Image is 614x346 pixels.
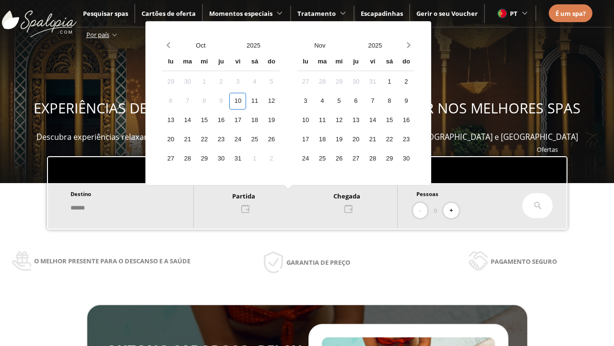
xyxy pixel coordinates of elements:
div: sá [381,54,398,71]
button: Open months overlay [174,37,227,54]
div: 29 [331,74,347,90]
div: 7 [179,93,196,110]
div: sá [246,54,263,71]
div: 25 [246,131,263,148]
div: 28 [314,74,331,90]
div: do [398,54,414,71]
div: 19 [331,131,347,148]
div: 19 [263,112,280,129]
a: Pesquisar spas [83,9,128,18]
div: 13 [347,112,364,129]
div: 7 [364,93,381,110]
div: 26 [263,131,280,148]
div: 11 [314,112,331,129]
div: 23 [398,131,414,148]
div: 2 [213,74,229,90]
div: 8 [381,93,398,110]
div: ju [213,54,229,71]
div: 22 [196,131,213,148]
div: 27 [162,150,179,167]
div: 1 [196,74,213,90]
div: 1 [246,150,263,167]
div: 27 [347,150,364,167]
div: 27 [297,74,314,90]
div: 12 [263,93,280,110]
div: 6 [347,93,364,110]
a: Escapadinhas [361,9,403,18]
div: ma [179,54,196,71]
div: 30 [179,74,196,90]
div: 12 [331,112,347,129]
button: + [443,203,459,219]
span: Garantia de preço [286,257,350,268]
div: 9 [398,93,414,110]
div: 21 [179,131,196,148]
div: 15 [381,112,398,129]
div: 3 [229,74,246,90]
button: Open months overlay [292,37,347,54]
div: 28 [179,150,196,167]
div: 21 [364,131,381,148]
div: 18 [314,131,331,148]
div: 17 [297,131,314,148]
button: - [413,203,427,219]
span: É um spa? [555,9,586,18]
div: 31 [229,150,246,167]
div: ju [347,54,364,71]
a: Cartões de oferta [142,9,196,18]
button: Next month [402,37,414,54]
div: 3 [297,93,314,110]
div: 26 [331,150,347,167]
div: 11 [246,93,263,110]
div: 20 [347,131,364,148]
div: 9 [213,93,229,110]
div: 16 [398,112,414,129]
div: 17 [229,112,246,129]
div: 29 [196,150,213,167]
div: 31 [364,74,381,90]
a: É um spa? [555,8,586,19]
div: 10 [297,112,314,129]
img: ImgLogoSpalopia.BvClDcEz.svg [2,1,77,37]
div: 10 [229,93,246,110]
div: 28 [364,150,381,167]
div: 30 [347,74,364,90]
div: 30 [213,150,229,167]
button: Open years overlay [227,37,280,54]
div: vi [364,54,381,71]
div: 1 [381,74,398,90]
div: mi [196,54,213,71]
div: 14 [179,112,196,129]
div: 4 [314,93,331,110]
span: O melhor presente para o descanso e a saúde [34,256,190,266]
div: Calendar wrapper [162,54,280,167]
div: 24 [297,150,314,167]
div: do [263,54,280,71]
div: vi [229,54,246,71]
div: Calendar days [162,74,280,167]
a: Gerir o seu Voucher [416,9,478,18]
div: 22 [381,131,398,148]
div: 5 [331,93,347,110]
div: ma [314,54,331,71]
div: 16 [213,112,229,129]
div: Calendar wrapper [297,54,414,167]
div: lu [162,54,179,71]
div: 5 [263,74,280,90]
div: 23 [213,131,229,148]
span: 0 [434,205,437,216]
span: Pagamento seguro [491,256,557,267]
div: 8 [196,93,213,110]
div: lu [297,54,314,71]
div: 25 [314,150,331,167]
a: Ofertas [537,145,558,154]
div: 2 [398,74,414,90]
div: 20 [162,131,179,148]
div: 4 [246,74,263,90]
span: Destino [71,190,91,198]
span: EXPERIÊNCIAS DE BEM-ESTAR PARA OFERECER E APROVEITAR NOS MELHORES SPAS [34,99,580,118]
div: mi [331,54,347,71]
